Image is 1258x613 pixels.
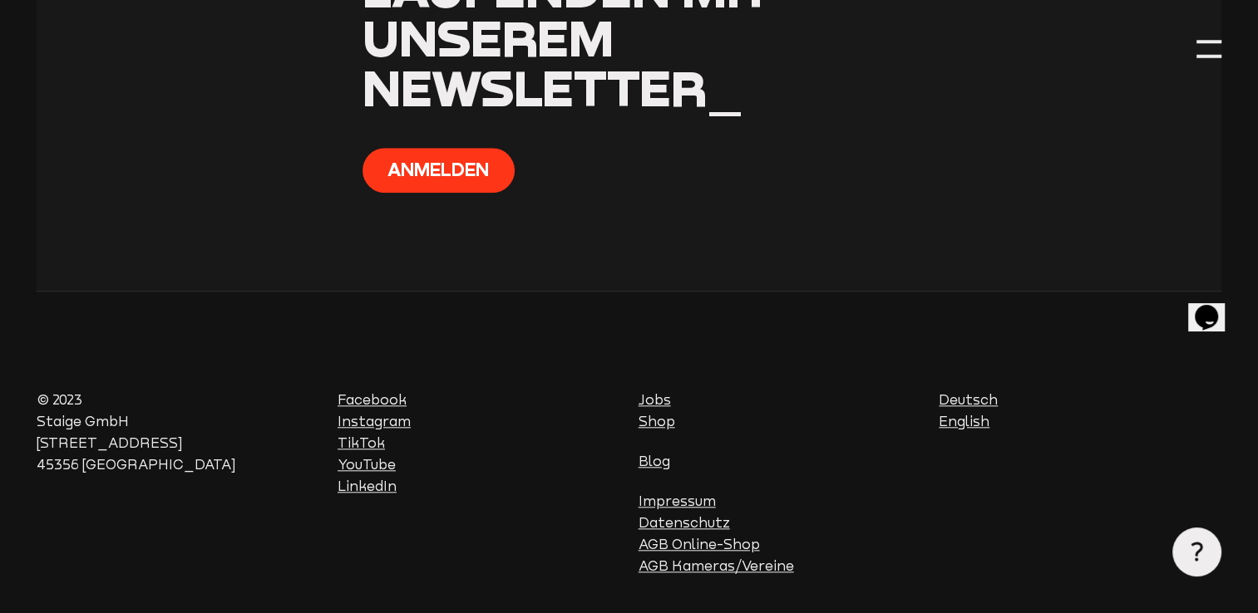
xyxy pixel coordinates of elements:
[338,478,397,494] a: LinkedIn
[1188,282,1241,331] iframe: chat widget
[639,493,716,509] a: Impressum
[338,457,396,473] a: YouTube
[363,56,743,117] span: Newsletter_
[338,392,407,408] a: Facebook
[639,454,670,469] a: Blog
[37,390,318,476] p: © 2023 Staige GmbH [STREET_ADDRESS] 45356 [GEOGRAPHIC_DATA]
[639,414,675,429] a: Shop
[639,558,794,574] a: AGB Kameras/Vereine
[363,148,515,193] button: Anmelden
[939,414,989,429] a: English
[639,537,760,552] a: AGB Online-Shop
[939,392,998,408] a: Deutsch
[639,392,671,408] a: Jobs
[338,435,385,451] a: TikTok
[338,414,411,429] a: Instagram
[639,515,730,531] a: Datenschutz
